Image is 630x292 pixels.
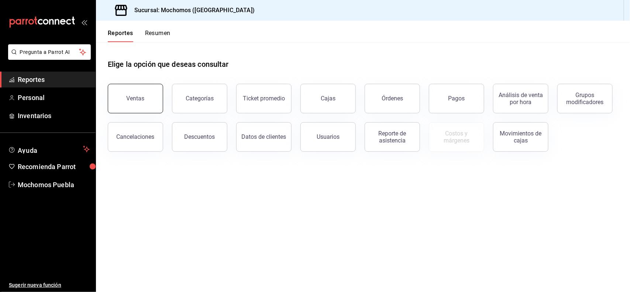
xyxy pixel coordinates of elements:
[20,48,79,56] span: Pregunta a Parrot AI
[18,180,90,190] span: Mochomos Puebla
[9,281,90,289] span: Sugerir nueva función
[242,133,286,140] div: Datos de clientes
[108,30,171,42] div: navigation tabs
[185,133,215,140] div: Descuentos
[562,92,608,106] div: Grupos modificadores
[448,95,465,102] div: Pagos
[493,84,548,113] button: Análisis de venta por hora
[382,95,403,102] div: Órdenes
[300,84,356,113] button: Cajas
[18,75,90,85] span: Reportes
[493,122,548,152] button: Movimientos de cajas
[128,6,255,15] h3: Sucursal: Mochomos ([GEOGRAPHIC_DATA])
[498,92,544,106] div: Análisis de venta por hora
[145,30,171,42] button: Resumen
[236,122,292,152] button: Datos de clientes
[557,84,613,113] button: Grupos modificadores
[434,130,479,144] div: Costos y márgenes
[236,84,292,113] button: Ticket promedio
[81,19,87,25] button: open_drawer_menu
[18,93,90,103] span: Personal
[186,95,214,102] div: Categorías
[5,54,91,61] a: Pregunta a Parrot AI
[117,133,155,140] div: Cancelaciones
[429,122,484,152] button: Contrata inventarios para ver este reporte
[108,84,163,113] button: Ventas
[243,95,285,102] div: Ticket promedio
[172,84,227,113] button: Categorías
[8,44,91,60] button: Pregunta a Parrot AI
[369,130,415,144] div: Reporte de asistencia
[365,84,420,113] button: Órdenes
[18,145,80,154] span: Ayuda
[429,84,484,113] button: Pagos
[108,59,229,70] h1: Elige la opción que deseas consultar
[18,111,90,121] span: Inventarios
[108,122,163,152] button: Cancelaciones
[365,122,420,152] button: Reporte de asistencia
[18,162,90,172] span: Recomienda Parrot
[127,95,145,102] div: Ventas
[300,122,356,152] button: Usuarios
[498,130,544,144] div: Movimientos de cajas
[172,122,227,152] button: Descuentos
[321,95,335,102] div: Cajas
[108,30,133,42] button: Reportes
[317,133,340,140] div: Usuarios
